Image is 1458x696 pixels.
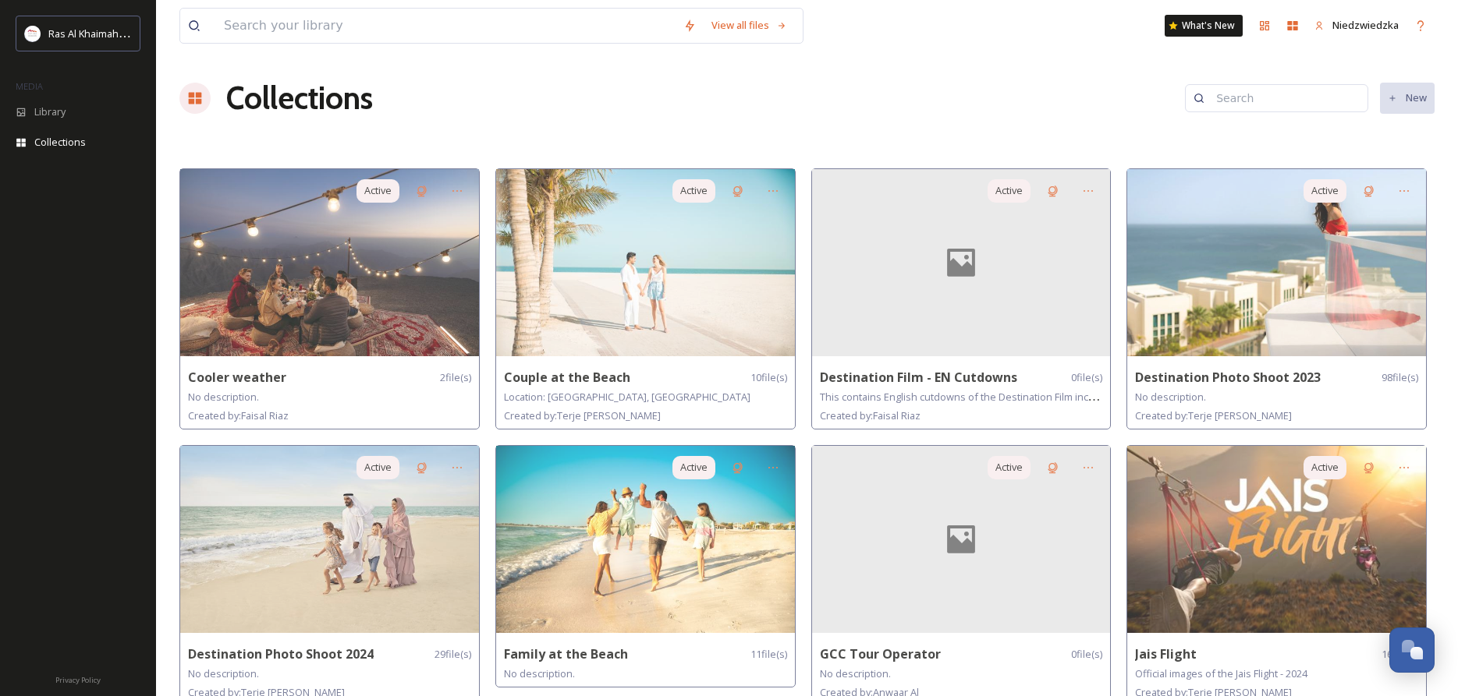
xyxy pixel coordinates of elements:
span: 0 file(s) [1071,647,1102,662]
strong: Destination Film - EN Cutdowns [820,369,1017,386]
span: Active [364,460,392,475]
span: Library [34,104,66,119]
img: 3fee7373-bc30-4870-881d-a1ce1f855b52.jpg [180,169,479,356]
span: Created by: Faisal Riaz [188,408,289,422]
span: Official images of the Jais Flight - 2024 [1135,666,1307,680]
img: 00673e52-cc5a-420c-a61f-7b8abfb0f54c.jpg [1127,446,1426,633]
a: Niedzwiedzka [1307,10,1407,41]
strong: GCC Tour Operator [820,645,941,662]
span: 11 file(s) [750,647,787,662]
span: Active [1311,460,1339,475]
span: Active [680,460,708,475]
button: New [1380,83,1435,113]
strong: Destination Photo Shoot 2023 [1135,369,1321,386]
span: Active [1311,183,1339,198]
img: 7e8a814c-968e-46a8-ba33-ea04b7243a5d.jpg [496,169,795,356]
a: Privacy Policy [55,670,101,688]
span: Active [995,183,1023,198]
span: 2 file(s) [440,370,471,385]
a: What's New [1165,15,1243,37]
strong: Jais Flight [1135,645,1197,662]
span: No description. [1135,390,1206,404]
span: Active [364,183,392,198]
strong: Family at the Beach [504,645,628,662]
a: Collections [226,75,373,122]
span: 16 file(s) [1382,647,1418,662]
span: Created by: Terje [PERSON_NAME] [504,408,661,422]
a: View all files [704,10,795,41]
span: Created by: Terje [PERSON_NAME] [1135,408,1292,422]
button: Open Chat [1389,627,1435,673]
input: Search [1208,83,1360,114]
span: Privacy Policy [55,675,101,685]
span: No description. [188,666,259,680]
span: Niedzwiedzka [1332,18,1399,32]
span: 29 file(s) [435,647,471,662]
span: No description. [820,666,891,680]
strong: Destination Photo Shoot 2024 [188,645,374,662]
span: 98 file(s) [1382,370,1418,385]
img: b247c5c7-76c1-4511-a868-7f05f0ad745b.jpg [180,446,479,633]
img: f0ae1fde-13b4-46c4-80dc-587e454a40a6.jpg [1127,169,1426,356]
span: No description. [188,390,259,404]
span: 10 file(s) [750,370,787,385]
span: Created by: Faisal Riaz [820,408,921,422]
strong: Cooler weather [188,369,286,386]
img: 40833ac2-9b7e-441e-9c37-82b00e6b34d8.jpg [496,446,795,633]
strong: Couple at the Beach [504,369,630,386]
img: Logo_RAKTDA_RGB-01.png [25,26,41,41]
span: Collections [34,135,86,150]
span: 0 file(s) [1071,370,1102,385]
span: Active [680,183,708,198]
span: No description. [504,666,575,680]
span: Ras Al Khaimah Tourism Development Authority [48,26,269,41]
span: Location: [GEOGRAPHIC_DATA], [GEOGRAPHIC_DATA] [504,390,750,404]
input: Search your library [216,9,676,43]
span: Active [995,460,1023,475]
span: MEDIA [16,80,43,92]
